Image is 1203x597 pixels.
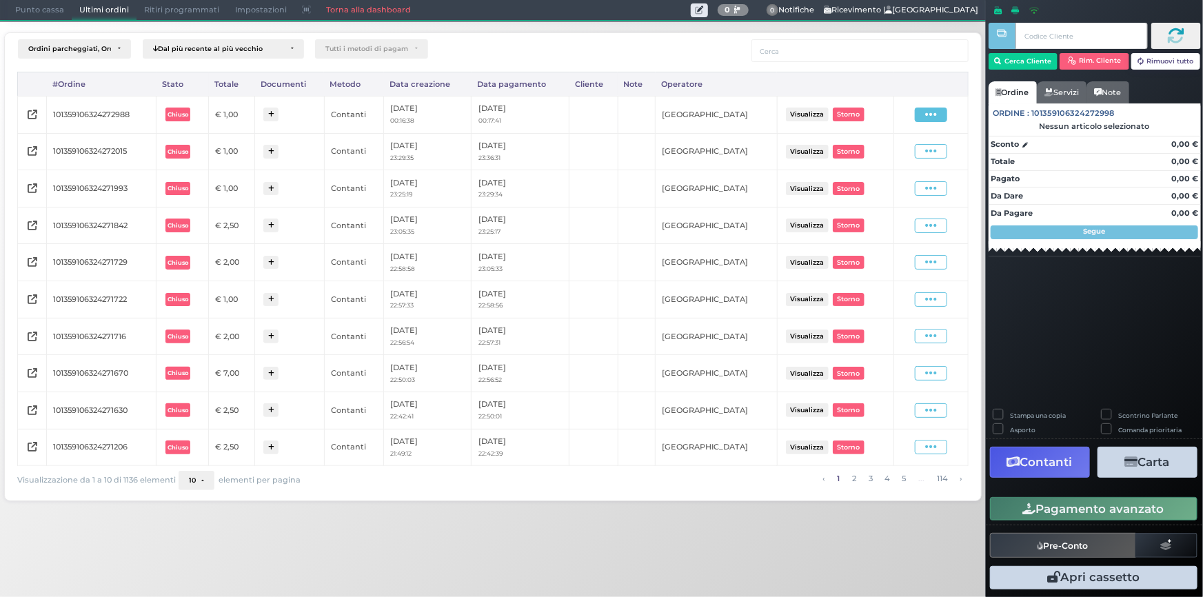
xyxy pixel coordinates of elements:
[209,318,255,355] td: € 2,00
[478,301,503,309] small: 22:58:56
[168,407,188,414] b: Chiuso
[384,244,472,281] td: [DATE]
[1010,425,1035,434] label: Asporto
[1015,23,1147,49] input: Codice Cliente
[72,1,137,20] span: Ultimi ordini
[478,227,501,235] small: 23:25:17
[46,392,156,429] td: 101359106324271630
[391,117,415,124] small: 00:16:38
[656,72,777,96] div: Operatore
[156,72,209,96] div: Stato
[1084,227,1106,236] strong: Segue
[8,1,72,20] span: Punto cassa
[656,170,777,208] td: [GEOGRAPHIC_DATA]
[168,148,188,155] b: Chiuso
[472,244,569,281] td: [DATE]
[168,222,188,229] b: Chiuso
[46,355,156,392] td: 101359106324271670
[656,392,777,429] td: [GEOGRAPHIC_DATA]
[324,392,383,429] td: Contanti
[384,429,472,466] td: [DATE]
[384,72,472,96] div: Data creazione
[254,72,324,96] div: Documenti
[990,497,1197,520] button: Pagamento avanzato
[46,133,156,170] td: 101359106324272015
[989,53,1058,70] button: Cerca Cliente
[833,441,865,454] button: Storno
[209,133,255,170] td: € 1,00
[325,45,408,53] div: Tutti i metodi di pagamento
[833,471,843,486] a: alla pagina 1
[46,429,156,466] td: 101359106324271206
[168,185,188,192] b: Chiuso
[767,4,779,17] span: 0
[46,318,156,355] td: 101359106324271716
[179,471,301,490] div: elementi per pagina
[656,133,777,170] td: [GEOGRAPHIC_DATA]
[18,39,131,59] button: Ordini parcheggiati, Ordini aperti, Ordini chiusi
[1098,447,1197,478] button: Carta
[472,133,569,170] td: [DATE]
[833,145,865,158] button: Storno
[324,281,383,318] td: Contanti
[833,108,865,121] button: Storno
[656,96,777,133] td: [GEOGRAPHIC_DATA]
[478,412,502,420] small: 22:50:01
[1171,208,1198,218] strong: 0,00 €
[751,39,969,62] input: Cerca
[898,471,910,486] a: alla pagina 5
[478,265,503,272] small: 23:05:33
[384,355,472,392] td: [DATE]
[656,318,777,355] td: [GEOGRAPHIC_DATA]
[17,472,176,489] span: Visualizzazione da 1 a 10 di 1136 elementi
[324,429,383,466] td: Contanti
[324,318,383,355] td: Contanti
[1032,108,1115,119] span: 101359106324272998
[786,330,829,343] button: Visualizza
[324,72,383,96] div: Metodo
[384,133,472,170] td: [DATE]
[324,244,383,281] td: Contanti
[168,444,188,451] b: Chiuso
[478,190,503,198] small: 23:29:34
[786,219,829,232] button: Visualizza
[209,355,255,392] td: € 7,00
[865,471,876,486] a: alla pagina 3
[472,72,569,96] div: Data pagamento
[319,1,418,20] a: Torna alla dashboard
[168,296,188,303] b: Chiuso
[137,1,227,20] span: Ritiri programmati
[725,5,730,14] b: 0
[1171,156,1198,166] strong: 0,00 €
[384,281,472,318] td: [DATE]
[786,441,829,454] button: Visualizza
[168,370,188,376] b: Chiuso
[209,244,255,281] td: € 2,00
[786,108,829,121] button: Visualizza
[472,207,569,244] td: [DATE]
[324,133,383,170] td: Contanti
[315,39,428,59] button: Tutti i metodi di pagamento
[833,367,865,380] button: Storno
[786,293,829,306] button: Visualizza
[391,449,412,457] small: 21:49:12
[478,376,502,383] small: 22:56:52
[1119,411,1178,420] label: Scontrino Parlante
[656,429,777,466] td: [GEOGRAPHIC_DATA]
[324,355,383,392] td: Contanti
[1060,53,1129,70] button: Rim. Cliente
[478,117,501,124] small: 00:17:41
[478,338,501,346] small: 22:57:31
[472,355,569,392] td: [DATE]
[786,367,829,380] button: Visualizza
[46,281,156,318] td: 101359106324271722
[209,281,255,318] td: € 1,00
[833,219,865,232] button: Storno
[168,259,188,266] b: Chiuso
[228,1,294,20] span: Impostazioni
[391,265,416,272] small: 22:58:58
[833,403,865,416] button: Storno
[833,293,865,306] button: Storno
[384,207,472,244] td: [DATE]
[384,318,472,355] td: [DATE]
